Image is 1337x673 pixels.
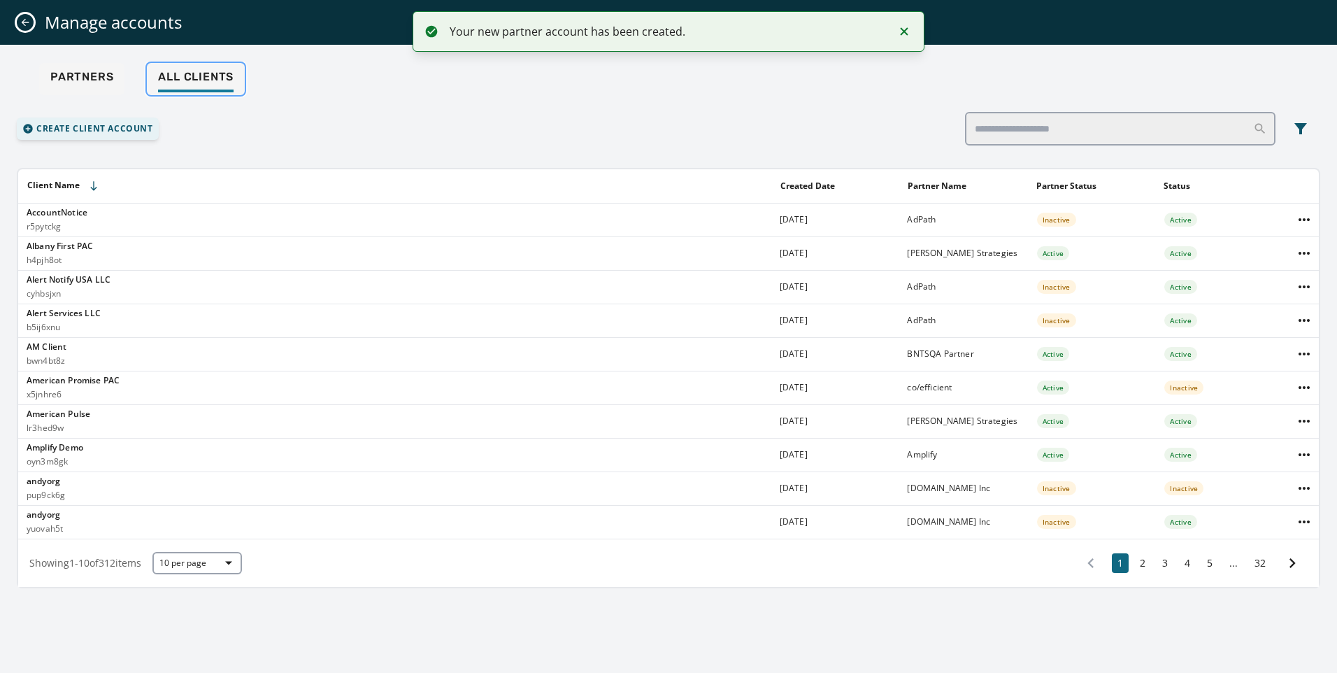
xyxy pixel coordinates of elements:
[771,270,899,304] td: [DATE]
[27,389,771,400] p: x5jnhre6
[899,203,1027,236] td: AdPath
[1037,213,1076,227] div: Inactive
[1287,115,1315,143] button: Filters menu
[1037,414,1070,428] div: Active
[27,322,771,333] p: b5ij6xnu
[771,505,899,539] td: [DATE]
[1201,553,1218,573] button: 5
[899,270,1027,304] td: AdPath
[771,203,899,236] td: [DATE]
[1290,273,1318,301] button: Alert Notify USA LLC actions menu
[22,174,105,197] button: Sort by [object Object]
[158,70,234,84] span: All Clients
[27,409,771,420] p: American Pulse
[899,304,1027,337] td: AdPath
[771,337,899,371] td: [DATE]
[27,456,771,467] p: oyn3m8gk
[1037,313,1076,327] div: Inactive
[899,505,1027,539] td: [DOMAIN_NAME] Inc
[50,70,113,84] span: Partners
[1037,448,1070,462] div: Active
[771,472,899,505] td: [DATE]
[27,207,771,218] p: AccountNotice
[771,236,899,270] td: [DATE]
[1037,481,1076,495] div: Inactive
[899,404,1027,438] td: [PERSON_NAME] Strategies
[27,288,771,299] p: cyhbsjxn
[899,438,1027,472] td: Amplify
[1037,515,1076,529] div: Inactive
[1164,313,1197,327] div: Active
[1037,246,1070,260] div: Active
[771,438,899,472] td: [DATE]
[899,236,1027,270] td: [PERSON_NAME] Strategies
[27,341,771,353] p: AM Client
[27,375,771,386] p: American Promise PAC
[1164,448,1197,462] div: Active
[1164,213,1197,227] div: Active
[27,255,771,266] p: h4pjh8ot
[29,556,141,569] span: Showing 1 - 10 of 312 items
[27,423,771,434] p: lr3hed9w
[39,63,124,95] a: Partners
[36,123,153,134] span: Create Client Account
[1037,381,1070,395] div: Active
[902,175,972,197] button: Sort by [object Object]
[1164,515,1197,529] div: Active
[1164,280,1197,294] div: Active
[1290,374,1318,402] button: American Promise PAC actions menu
[27,476,771,487] p: andyorg
[771,371,899,404] td: [DATE]
[1290,239,1318,267] button: Albany First PAC actions menu
[1164,481,1203,495] div: Inactive
[1164,414,1197,428] div: Active
[17,118,159,140] button: Create Client Account
[27,308,771,319] p: Alert Services LLC
[1031,175,1102,197] button: Sort by [object Object]
[27,355,771,367] p: bwn4bt8z
[1112,553,1129,573] button: 1
[1249,553,1271,573] button: 32
[1290,441,1318,469] button: Amplify Demo actions menu
[1157,553,1173,573] button: 3
[1290,340,1318,368] button: AM Client actions menu
[1290,306,1318,334] button: Alert Services LLC actions menu
[775,175,841,197] button: Sort by [object Object]
[152,552,242,574] button: 10 per page
[159,558,235,569] span: 10 per page
[1290,206,1318,234] button: AccountNotice actions menu
[27,523,771,534] p: yuovah5t
[1290,474,1318,502] button: andyorg actions menu
[1164,246,1197,260] div: Active
[1290,407,1318,435] button: American Pulse actions menu
[899,371,1027,404] td: co/efficient
[1158,175,1196,197] button: Sort by [object Object]
[147,63,245,95] a: All Clients
[1290,508,1318,536] button: andyorg actions menu
[899,337,1027,371] td: BNTSQA Partner
[1134,553,1151,573] button: 2
[771,304,899,337] td: [DATE]
[27,241,771,252] p: Albany First PAC
[27,490,771,501] p: pup9ck6g
[27,442,771,453] p: Amplify Demo
[1179,553,1196,573] button: 4
[1164,347,1197,361] div: Active
[27,509,771,520] p: andyorg
[771,404,899,438] td: [DATE]
[899,472,1027,505] td: [DOMAIN_NAME] Inc
[27,274,771,285] p: Alert Notify USA LLC
[1164,381,1203,395] div: Inactive
[1037,347,1070,361] div: Active
[1224,556,1243,570] span: ...
[27,221,771,232] p: r5pytckg
[450,23,885,40] div: Your new partner account has been created.
[45,11,182,34] span: Manage accounts
[1037,280,1076,294] div: Inactive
